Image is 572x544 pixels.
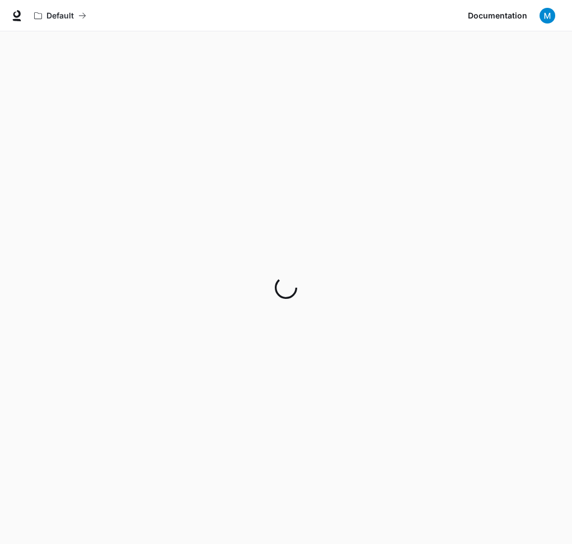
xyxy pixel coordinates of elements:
a: Documentation [463,4,532,27]
span: Documentation [468,9,527,23]
p: Default [46,11,74,21]
button: User avatar [536,4,559,27]
img: User avatar [540,8,555,24]
button: All workspaces [29,4,91,27]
